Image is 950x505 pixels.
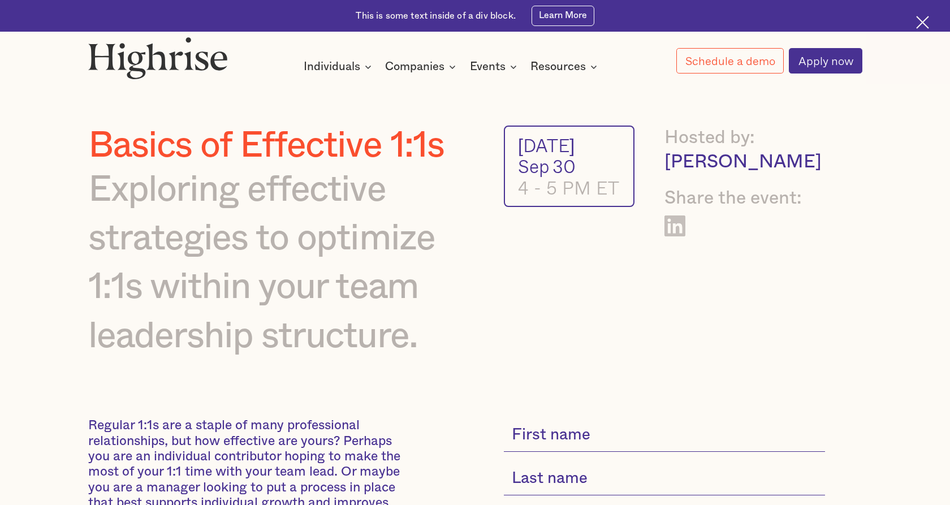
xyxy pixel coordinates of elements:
[304,60,360,74] div: Individuals
[552,156,576,177] div: 30
[356,10,515,22] div: This is some text inside of a div block.
[304,60,375,74] div: Individuals
[385,60,444,74] div: Companies
[530,60,586,74] div: Resources
[470,60,506,74] div: Events
[664,186,825,210] div: Share the event:
[664,126,825,150] div: Hosted by:
[88,166,470,360] div: Exploring effective strategies to optimize 1:1s within your team leadership structure.
[470,60,520,74] div: Events
[789,48,862,74] a: Apply now
[676,48,784,74] a: Schedule a demo
[518,156,550,177] div: Sep
[532,6,594,26] a: Learn More
[518,135,620,156] div: [DATE]
[664,215,685,236] a: Share on LinkedIn
[916,16,929,29] img: Cross icon
[530,60,601,74] div: Resources
[385,60,459,74] div: Companies
[88,37,228,79] img: Highrise logo
[518,177,620,198] div: 4 - 5 PM ET
[88,126,470,166] h1: Basics of Effective 1:1s
[664,150,825,174] div: [PERSON_NAME]
[504,462,825,495] input: Last name
[504,418,825,451] input: First name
